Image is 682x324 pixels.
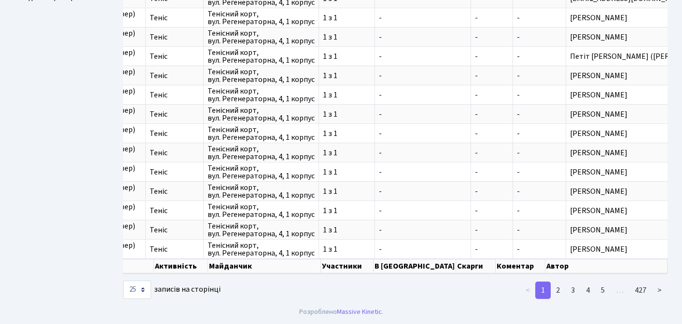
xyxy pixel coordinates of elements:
span: - [475,14,509,22]
select: записів на сторінці [123,281,151,299]
span: Теніс [150,149,199,157]
a: Massive Kinetic [337,307,382,317]
span: - [475,91,509,99]
span: Теніс [150,110,199,118]
span: - [475,245,509,253]
span: Тенісний корт, вул. Регенераторна, 4, 1 корпус [208,164,315,180]
span: Тенісний корт, вул. Регенераторна, 4, 1 корпус [208,184,315,199]
span: 1 з 1 [323,207,371,215]
span: - [517,186,520,197]
a: 5 [595,282,611,299]
span: - [379,53,467,60]
span: Теніс [150,130,199,137]
span: - [517,244,520,255]
span: Теніс [150,226,199,234]
span: - [475,130,509,137]
span: Тенісний корт, вул. Регенераторна, 4, 1 корпус [208,87,315,103]
span: - [517,51,520,62]
span: - [475,207,509,215]
span: - [475,110,509,118]
span: Тенісний корт, вул. Регенераторна, 4, 1 корпус [208,10,315,26]
span: 1 з 1 [323,130,371,137]
span: - [517,128,520,139]
a: > [652,282,668,299]
span: 1 з 1 [323,110,371,118]
span: - [475,226,509,234]
span: Теніс [150,245,199,253]
span: - [475,149,509,157]
span: Теніс [150,33,199,41]
span: - [379,245,467,253]
span: 1 з 1 [323,33,371,41]
span: - [379,188,467,195]
span: - [379,168,467,176]
span: - [379,72,467,80]
span: - [379,91,467,99]
span: Теніс [150,168,199,176]
span: - [517,109,520,120]
div: Розроблено . [299,307,383,317]
span: - [517,32,520,42]
span: - [517,90,520,100]
span: Тенісний корт, вул. Регенераторна, 4, 1 корпус [208,242,315,257]
span: Теніс [150,53,199,60]
span: - [379,33,467,41]
span: Тенісний корт, вул. Регенераторна, 4, 1 корпус [208,222,315,238]
span: 1 з 1 [323,168,371,176]
span: 1 з 1 [323,14,371,22]
span: - [517,148,520,158]
th: Коментар [496,259,545,273]
span: - [379,110,467,118]
span: Тенісний корт, вул. Регенераторна, 4, 1 корпус [208,29,315,45]
span: - [379,207,467,215]
span: 1 з 1 [323,245,371,253]
span: 1 з 1 [323,188,371,195]
span: Теніс [150,14,199,22]
a: 1 [535,282,551,299]
label: записів на сторінці [123,281,221,299]
th: Активність [154,259,208,273]
span: - [517,205,520,216]
span: - [379,14,467,22]
span: 1 з 1 [323,53,371,60]
span: - [379,149,467,157]
span: - [475,33,509,41]
a: 3 [565,282,581,299]
th: В [GEOGRAPHIC_DATA] [374,259,456,273]
a: 427 [629,282,652,299]
span: Теніс [150,91,199,99]
th: Автор [545,259,668,273]
span: Тенісний корт, вул. Регенераторна, 4, 1 корпус [208,107,315,122]
span: 1 з 1 [323,149,371,157]
span: - [379,226,467,234]
span: 1 з 1 [323,91,371,99]
span: Тенісний корт, вул. Регенераторна, 4, 1 корпус [208,126,315,141]
span: Теніс [150,207,199,215]
span: Теніс [150,188,199,195]
span: Тенісний корт, вул. Регенераторна, 4, 1 корпус [208,68,315,83]
span: - [517,70,520,81]
span: - [475,72,509,80]
span: Тенісний корт, вул. Регенераторна, 4, 1 корпус [208,49,315,64]
a: 4 [580,282,596,299]
span: - [475,188,509,195]
span: Тенісний корт, вул. Регенераторна, 4, 1 корпус [208,145,315,161]
span: 1 з 1 [323,226,371,234]
span: - [517,225,520,235]
th: Участники [321,259,374,273]
th: Скарги [456,259,496,273]
span: - [475,53,509,60]
span: - [475,168,509,176]
span: 1 з 1 [323,72,371,80]
a: 2 [550,282,566,299]
span: Тенісний корт, вул. Регенераторна, 4, 1 корпус [208,203,315,218]
span: - [379,130,467,137]
span: - [517,13,520,23]
span: Теніс [150,72,199,80]
th: Майданчик [208,259,321,273]
span: - [517,167,520,177]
